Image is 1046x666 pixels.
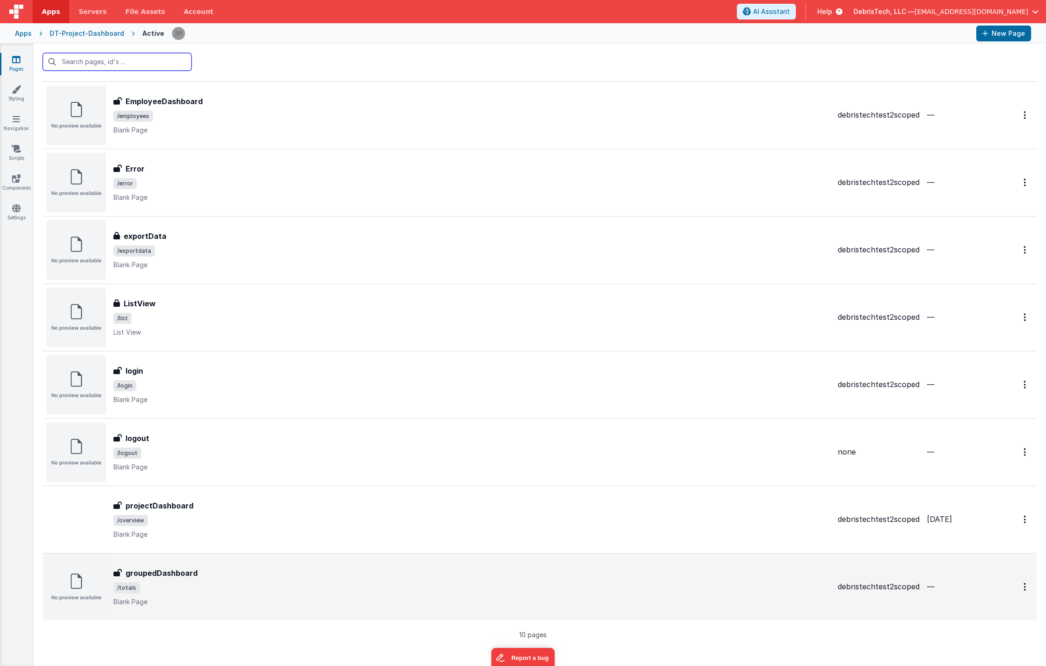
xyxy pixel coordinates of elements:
[113,448,141,459] span: /logout
[113,178,137,189] span: /error
[113,462,830,472] p: Blank Page
[1018,577,1033,596] button: Options
[113,515,148,526] span: /overview
[1018,308,1033,327] button: Options
[50,29,124,38] div: DT-Project-Dashboard
[126,567,198,579] h3: groupedDashboard
[1018,510,1033,529] button: Options
[113,260,830,270] p: Blank Page
[126,365,143,376] h3: login
[43,53,192,71] input: Search pages, id's ...
[927,312,934,322] span: —
[142,29,164,38] div: Active
[1018,442,1033,462] button: Options
[927,245,934,254] span: —
[854,7,914,16] span: DebrisTech, LLC —
[817,7,832,16] span: Help
[113,597,830,607] p: Blank Page
[113,313,132,324] span: /list
[126,96,203,107] h3: EmployeeDashboard
[113,582,140,593] span: /totals
[838,110,920,120] div: debristechtest2scoped
[43,630,1023,640] p: 10 pages
[854,7,1039,16] button: DebrisTech, LLC — [EMAIL_ADDRESS][DOMAIN_NAME]
[42,7,60,16] span: Apps
[927,110,934,119] span: —
[113,380,136,391] span: /login
[113,395,830,404] p: Blank Page
[927,514,952,524] span: [DATE]
[976,26,1031,41] button: New Page
[113,111,153,122] span: /employees
[838,447,920,457] div: none
[126,500,193,511] h3: projectDashboard
[737,4,796,20] button: AI Assistant
[753,7,790,16] span: AI Assistant
[1018,375,1033,394] button: Options
[172,27,185,40] img: 23adb14d0faf661716b67b8c6cad4d07
[927,380,934,389] span: —
[113,245,155,257] span: /exportdata
[838,244,920,255] div: debristechtest2scoped
[838,177,920,188] div: debristechtest2scoped
[113,193,830,202] p: Blank Page
[838,514,920,525] div: debristechtest2scoped
[1018,240,1033,259] button: Options
[1018,106,1033,125] button: Options
[927,178,934,187] span: —
[838,379,920,390] div: debristechtest2scoped
[838,581,920,592] div: debristechtest2scoped
[126,7,166,16] span: File Assets
[1018,173,1033,192] button: Options
[113,125,830,135] p: Blank Page
[113,328,830,337] p: List View
[126,163,145,174] h3: Error
[79,7,106,16] span: Servers
[927,582,934,591] span: —
[124,298,156,309] h3: ListView
[126,433,149,444] h3: logout
[927,447,934,456] span: —
[914,7,1028,16] span: [EMAIL_ADDRESS][DOMAIN_NAME]
[113,530,830,539] p: Blank Page
[838,312,920,323] div: debristechtest2scoped
[15,29,32,38] div: Apps
[124,231,166,242] h3: exportData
